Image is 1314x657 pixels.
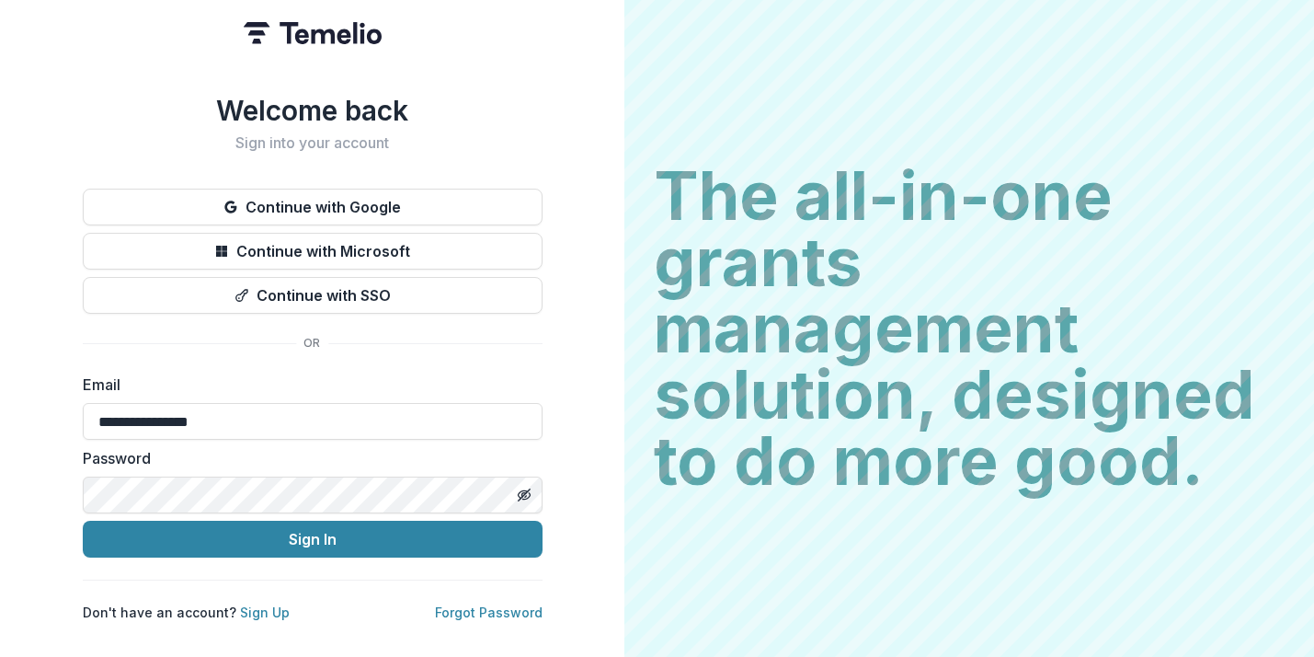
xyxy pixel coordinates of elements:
[83,94,543,127] h1: Welcome back
[83,374,531,396] label: Email
[83,603,290,622] p: Don't have an account?
[83,233,543,270] button: Continue with Microsoft
[83,134,543,152] h2: Sign into your account
[83,189,543,225] button: Continue with Google
[83,277,543,314] button: Continue with SSO
[509,480,539,510] button: Toggle password visibility
[83,521,543,558] button: Sign In
[435,605,543,620] a: Forgot Password
[83,447,531,469] label: Password
[240,605,290,620] a: Sign Up
[244,22,382,44] img: Temelio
